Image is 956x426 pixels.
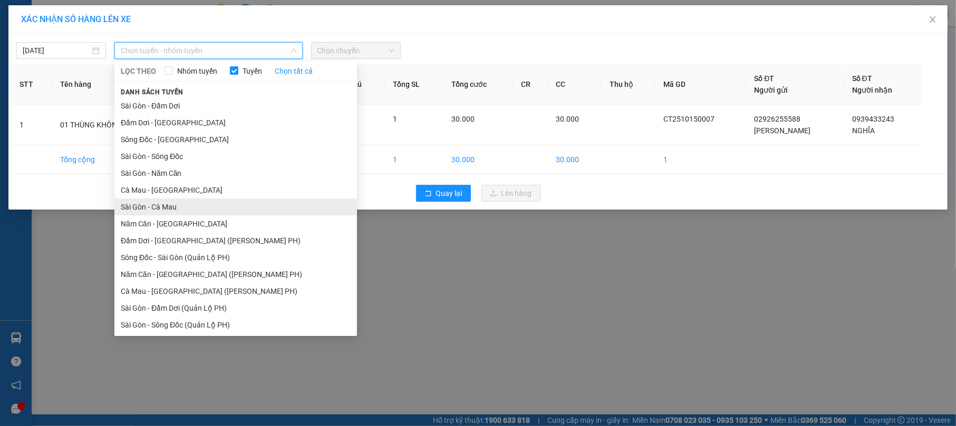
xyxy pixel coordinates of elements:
[173,65,221,77] span: Nhóm tuyến
[114,182,357,199] li: Cà Mau - [GEOGRAPHIC_DATA]
[755,74,775,83] span: Số ĐT
[5,23,201,36] li: 85 [PERSON_NAME]
[436,187,462,199] span: Quay lại
[114,283,357,300] li: Cà Mau - [GEOGRAPHIC_DATA] ([PERSON_NAME] PH)
[121,43,296,58] span: Chọn tuyến - nhóm tuyến
[416,185,471,202] button: rollbackQuay lại
[384,145,443,174] td: 1
[52,105,182,145] td: 01 THÙNG KHÔNG KIỂM
[755,126,811,135] span: [PERSON_NAME]
[755,115,801,123] span: 02926255588
[114,316,357,333] li: Sài Gòn - Sông Đốc (Quản Lộ PH)
[114,97,357,114] li: Sài Gòn - Đầm Dơi
[114,87,190,97] span: Danh sách tuyến
[424,190,432,198] span: rollback
[114,232,357,249] li: Đầm Dơi - [GEOGRAPHIC_DATA] ([PERSON_NAME] PH)
[21,14,131,24] span: XÁC NHẬN SỐ HÀNG LÊN XE
[852,74,872,83] span: Số ĐT
[918,5,948,35] button: Close
[451,115,475,123] span: 30.000
[61,38,69,47] span: phone
[852,115,894,123] span: 0939433243
[11,64,52,105] th: STT
[114,148,357,165] li: Sài Gòn - Sông Đốc
[663,115,714,123] span: CT2510150007
[755,86,788,94] span: Người gửi
[238,65,266,77] span: Tuyến
[5,66,117,83] b: GỬI : VP Cần Thơ
[547,145,601,174] td: 30.000
[601,64,655,105] th: Thu hộ
[121,65,156,77] span: LỌC THEO
[852,126,875,135] span: NGHĨA
[114,266,357,283] li: Năm Căn - [GEOGRAPHIC_DATA] ([PERSON_NAME] PH)
[114,165,357,182] li: Sài Gòn - Năm Căn
[114,215,357,232] li: Năm Căn - [GEOGRAPHIC_DATA]
[317,43,394,58] span: Chọn chuyến
[393,115,397,123] span: 1
[114,199,357,215] li: Sài Gòn - Cà Mau
[384,64,443,105] th: Tổng SL
[556,115,579,123] span: 30.000
[52,64,182,105] th: Tên hàng
[852,86,892,94] span: Người nhận
[291,47,297,54] span: down
[5,36,201,49] li: 02839.63.63.63
[61,7,149,20] b: [PERSON_NAME]
[481,185,540,202] button: uploadLên hàng
[443,64,513,105] th: Tổng cước
[23,45,90,56] input: 15/10/2025
[11,105,52,145] td: 1
[114,300,357,316] li: Sài Gòn - Đầm Dơi (Quản Lộ PH)
[275,65,313,77] a: Chọn tất cả
[443,145,513,174] td: 30.000
[655,145,746,174] td: 1
[929,15,937,24] span: close
[114,131,357,148] li: Sông Đốc - [GEOGRAPHIC_DATA]
[547,64,601,105] th: CC
[114,114,357,131] li: Đầm Dơi - [GEOGRAPHIC_DATA]
[655,64,746,105] th: Mã GD
[114,249,357,266] li: Sông Đốc - Sài Gòn (Quản Lộ PH)
[513,64,548,105] th: CR
[52,145,182,174] td: Tổng cộng
[61,25,69,34] span: environment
